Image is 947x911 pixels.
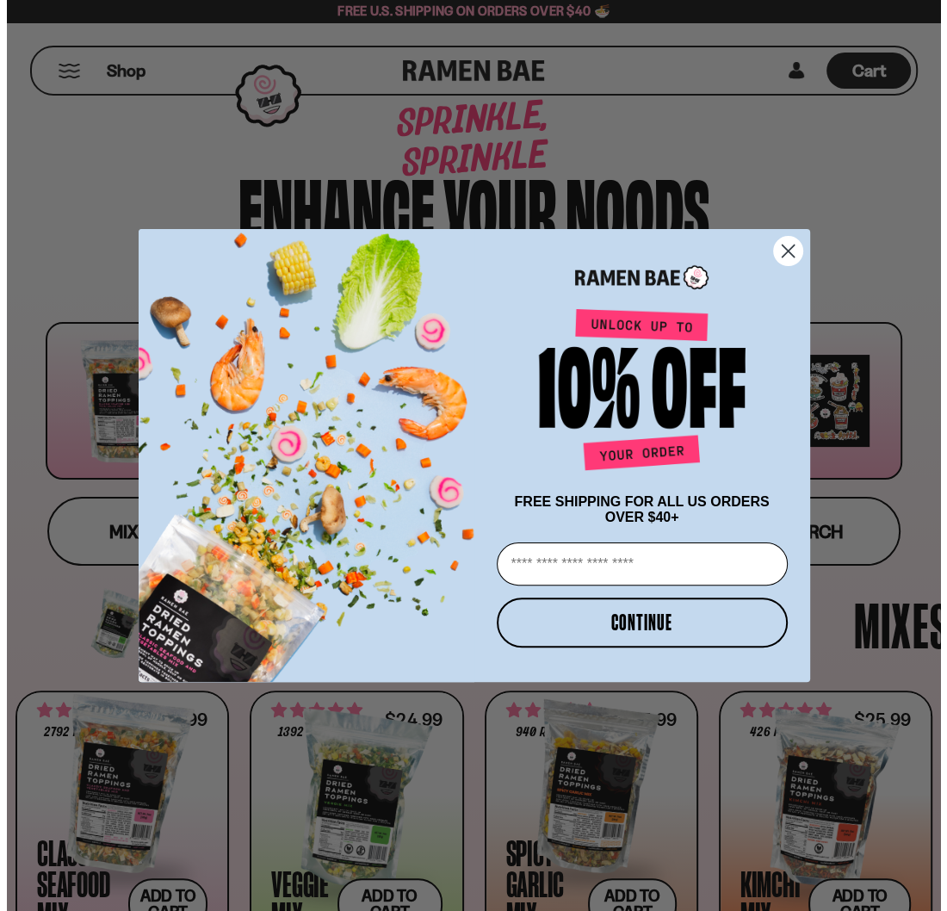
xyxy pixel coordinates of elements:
[490,598,781,648] button: CONTINUE
[766,236,796,266] button: Close dialog
[132,214,483,682] img: ce7035ce-2e49-461c-ae4b-8ade7372f32c.png
[528,308,743,477] img: Unlock up to 10% off
[507,494,762,524] span: FREE SHIPPING FOR ALL US ORDERS OVER $40+
[568,263,702,292] img: Ramen Bae Logo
